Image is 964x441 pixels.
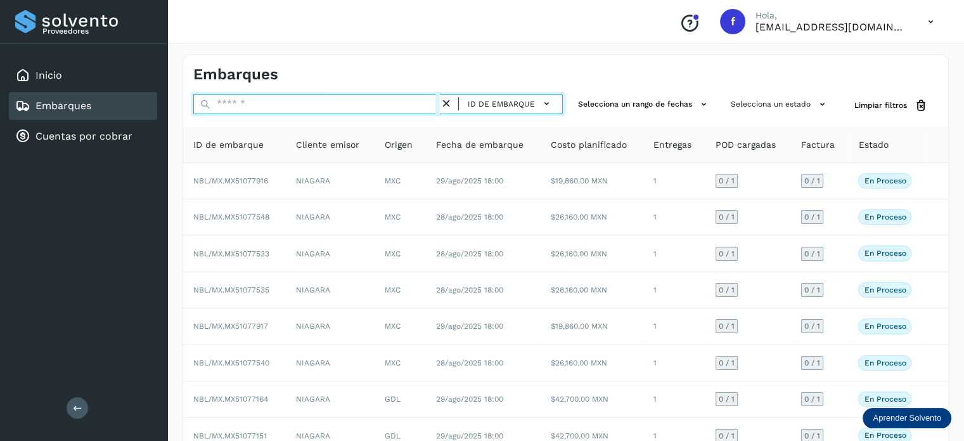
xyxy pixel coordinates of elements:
button: Selecciona un rango de fechas [573,94,716,115]
td: NIAGARA [286,308,375,345]
span: 29/ago/2025 18:00 [436,176,503,185]
div: Embarques [9,92,157,120]
span: NBL/MX.MX51077535 [193,286,269,294]
a: Cuentas por cobrar [35,130,132,142]
td: NIAGARA [286,163,375,199]
p: En proceso [864,359,906,367]
td: MXC [375,272,426,308]
td: $26,160.00 MXN [541,235,643,272]
p: Aprender Solvento [873,413,941,423]
a: Inicio [35,69,62,81]
td: MXC [375,163,426,199]
a: Embarques [35,100,91,112]
button: ID de embarque [464,95,557,113]
span: Origen [385,138,413,152]
td: NIAGARA [286,199,375,235]
span: 29/ago/2025 18:00 [436,431,503,440]
span: Fecha de embarque [436,138,524,152]
p: Proveedores [42,27,152,36]
span: POD cargadas [716,138,776,152]
p: En proceso [864,395,906,404]
span: 0 / 1 [719,250,735,258]
span: NBL/MX.MX51077917 [193,322,268,331]
td: $26,160.00 MXN [541,345,643,381]
td: MXC [375,308,426,345]
h4: Embarques [193,65,278,84]
td: MXC [375,199,426,235]
span: ID de embarque [193,138,264,152]
div: Aprender Solvento [863,408,951,428]
span: 0 / 1 [804,286,820,294]
span: 0 / 1 [804,395,820,403]
div: Inicio [9,62,157,89]
span: 0 / 1 [804,177,820,185]
p: En proceso [864,431,906,440]
td: NIAGARA [286,381,375,418]
td: 1 [643,235,705,272]
span: Cliente emisor [296,138,359,152]
p: En proceso [864,249,906,258]
span: 0 / 1 [719,177,735,185]
span: Costo planificado [551,138,627,152]
span: NBL/MX.MX51077916 [193,176,268,185]
span: 0 / 1 [719,359,735,367]
span: NBL/MX.MX51077151 [193,431,267,440]
td: $19,860.00 MXN [541,308,643,345]
p: En proceso [864,286,906,294]
td: 1 [643,272,705,308]
span: Entregas [653,138,691,152]
td: 1 [643,163,705,199]
td: NIAGARA [286,345,375,381]
td: 1 [643,381,705,418]
p: Hola, [755,10,908,21]
span: 28/ago/2025 18:00 [436,249,503,258]
td: $26,160.00 MXN [541,272,643,308]
span: NBL/MX.MX51077540 [193,359,269,367]
span: 28/ago/2025 18:00 [436,359,503,367]
span: Estado [858,138,888,152]
p: En proceso [864,176,906,185]
span: NBL/MX.MX51077548 [193,213,269,221]
td: $42,700.00 MXN [541,381,643,418]
button: Limpiar filtros [844,94,938,117]
span: 29/ago/2025 18:00 [436,322,503,331]
span: 28/ago/2025 18:00 [436,213,503,221]
td: NIAGARA [286,272,375,308]
span: 0 / 1 [719,213,735,221]
p: En proceso [864,213,906,221]
span: NBL/MX.MX51077533 [193,249,269,258]
td: 1 [643,308,705,345]
span: 0 / 1 [719,286,735,294]
span: Limpiar filtros [854,100,907,111]
td: NIAGARA [286,235,375,272]
td: MXC [375,345,426,381]
td: $26,160.00 MXN [541,199,643,235]
span: 0 / 1 [804,432,820,440]
span: NBL/MX.MX51077164 [193,395,268,404]
td: $19,860.00 MXN [541,163,643,199]
div: Cuentas por cobrar [9,122,157,150]
td: GDL [375,381,426,418]
span: 0 / 1 [804,322,820,330]
span: 0 / 1 [804,250,820,258]
span: 29/ago/2025 18:00 [436,395,503,404]
span: ID de embarque [468,98,535,110]
span: 0 / 1 [719,395,735,403]
p: En proceso [864,322,906,331]
td: 1 [643,345,705,381]
span: 0 / 1 [804,359,820,367]
p: fyc3@mexamerik.com [755,21,908,33]
span: Factura [801,138,835,152]
td: MXC [375,235,426,272]
span: 0 / 1 [804,213,820,221]
button: Selecciona un estado [726,94,834,115]
td: 1 [643,199,705,235]
span: 0 / 1 [719,432,735,440]
span: 0 / 1 [719,322,735,330]
span: 28/ago/2025 18:00 [436,286,503,294]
